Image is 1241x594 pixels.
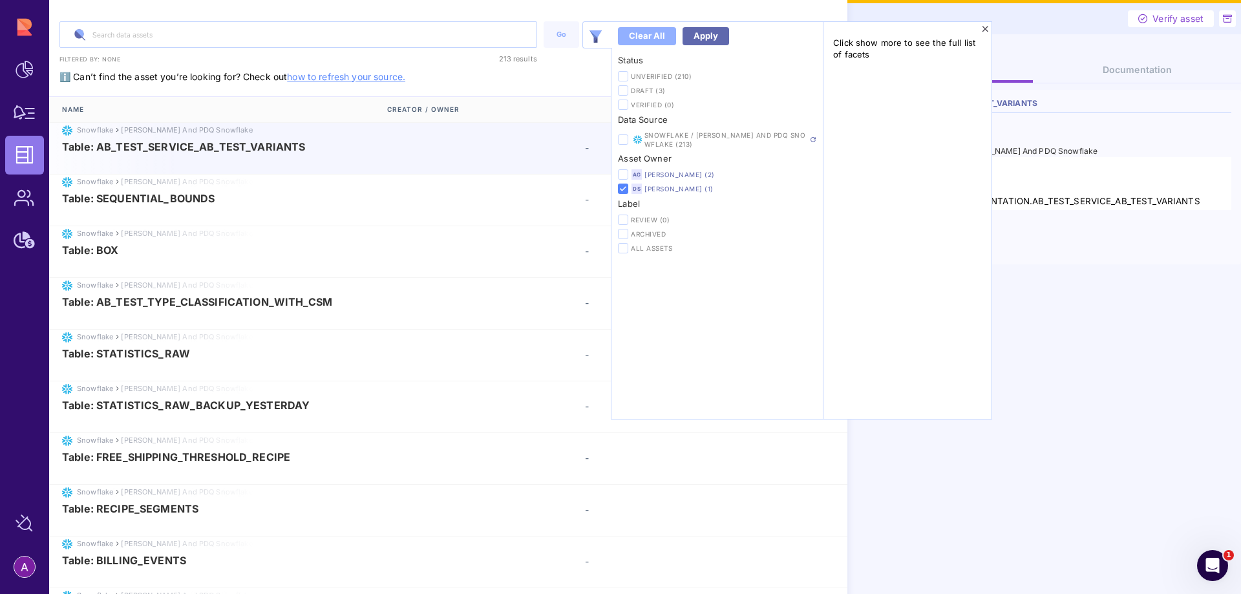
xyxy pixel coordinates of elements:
[631,229,805,239] span: Archived
[1152,12,1204,25] span: Verify asset
[644,171,715,178] a: [PERSON_NAME] (2)
[544,21,579,48] button: Go
[550,29,573,40] div: Go
[644,131,810,149] span: Snowflake / [PERSON_NAME] and PDQ Snowflake (213)
[62,399,310,411] span: Table: STATISTICS_RAW_BACKUP_YESTERDAY
[1224,550,1234,560] span: 1
[618,27,676,45] button: Clear all
[585,399,781,413] div: -
[618,114,816,125] h6: Data Source
[62,141,305,153] span: Table: AB_TEST_SERVICE_AB_TEST_VARIANTS
[1103,64,1172,75] span: Documentation
[618,153,816,164] h6: Asset Owner
[633,134,642,145] img: Snowflake / Rupert and PDQ Snowflake
[631,215,805,224] span: Review (0)
[644,185,714,193] a: [PERSON_NAME] (1)
[62,539,72,549] img: snowflake
[14,557,35,577] img: account-photo
[62,97,387,122] div: Name
[62,229,72,239] img: snowflake
[70,25,90,45] img: search
[585,296,781,310] div: -
[60,22,536,47] input: Search data assets
[62,244,118,256] span: Table: BOX
[631,72,805,81] span: Unverified (210)
[585,503,781,516] div: -
[62,193,215,204] span: Table: SEQUENTIAL_BOUNDS
[833,37,982,60] span: Click show more to see the full list of facets
[62,281,72,291] img: snowflake
[59,52,405,82] span: ℹ️ Can’t find the asset you’re looking for? Check out
[62,348,190,359] span: Table: STATISTICS_RAW
[618,198,816,209] h6: Label
[631,244,805,253] span: All Assets
[585,451,781,465] div: -
[62,384,72,394] img: snowflake
[585,348,781,361] div: -
[62,436,72,446] img: snowflake
[287,71,405,82] a: how to refresh your source.
[62,177,72,187] img: snowflake
[585,193,781,206] div: -
[62,555,186,566] span: Table: BILLING_EVENTS
[631,100,805,109] span: Verified (0)
[451,52,537,66] div: 213 results
[629,30,665,43] div: Clear all
[683,27,729,45] button: Apply
[62,451,290,463] span: Table: FREE_SHIPPING_THRESHOLD_RECIPE
[62,503,198,514] span: Table: RECIPE_SEGMENTS
[62,487,72,498] img: snowflake
[585,555,781,568] div: -
[62,296,332,308] span: Table: AB_TEST_TYPE_CLASSIFICATION_WITH_CSM
[633,171,641,178] span: AG
[1197,550,1228,581] iframe: Intercom live chat
[957,145,1098,157] div: [PERSON_NAME] and PDQ Snowflake
[694,30,718,43] div: Apply
[387,97,582,122] div: Creator / Owner
[880,195,1231,207] div: PRODUCTION.EXPERIMENTATION.AB_TEST_SERVICE_AB_TEST_VARIANTS
[585,141,781,154] div: -
[62,332,72,343] img: snowflake
[631,86,805,95] span: Draft (3)
[633,185,640,193] span: DS
[585,244,781,258] div: -
[62,125,72,136] img: snowflake
[618,54,816,66] h6: Status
